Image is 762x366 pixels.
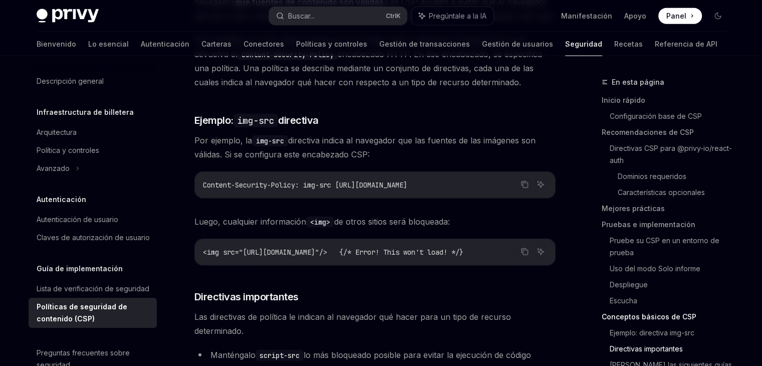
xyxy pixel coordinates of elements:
a: Uso del modo Solo informe [610,261,734,277]
font: Buscar... [288,12,315,20]
a: Carteras [201,32,231,56]
font: Características opcionales [618,188,705,197]
button: Copiar el contenido del bloque de código [518,178,531,191]
font: Directivas importantes [194,291,299,303]
button: Buscar...CtrlK [269,7,407,25]
font: Política y controles [37,146,99,154]
a: Políticas de seguridad de contenido (CSP) [29,298,157,328]
font: Descripción general [37,77,104,85]
span: <img src="[URL][DOMAIN_NAME]"/> {/* Error! This won't load! */} [203,248,463,257]
code: script-src [256,350,304,361]
a: Bienvenido [37,32,76,56]
font: En esta página [612,78,664,86]
a: Recomendaciones de CSP [602,124,734,140]
font: Autenticación [37,195,86,204]
a: Arquitectura [29,123,157,141]
a: Conceptos básicos de CSP [602,309,734,325]
a: Gestión de transacciones [379,32,470,56]
font: Arquitectura [37,128,77,136]
a: Gestión de usuarios [482,32,553,56]
font: Despliegue [610,280,648,289]
img: logotipo oscuro [37,9,99,23]
button: Copiar el contenido del bloque de código [518,245,531,258]
a: Política y controles [29,141,157,159]
font: Pruebe su CSP en un entorno de prueba [610,236,721,257]
font: directiva indica al navegador que las fuentes de las imágenes son válidas. Si se configura este e... [194,135,536,159]
font: Pregúntale a la IA [429,12,486,20]
a: Seguridad [565,32,602,56]
font: Claves de autorización de usuario [37,233,150,242]
font: Conectores [243,40,284,48]
a: Características opcionales [618,185,734,201]
font: Lista de verificación de seguridad [37,284,149,293]
font: Dominios requeridos [618,172,686,180]
a: Panel [658,8,702,24]
font: Apoyo [624,12,646,20]
a: Configuración base de CSP [610,108,734,124]
button: Activar el modo oscuro [710,8,726,24]
font: Manifestación [561,12,612,20]
font: Políticas y controles [296,40,367,48]
font: K [396,12,401,20]
font: Las directivas de política le indican al navegador qué hacer para un tipo de recurso determinado. [194,312,511,336]
font: Recomendaciones de CSP [602,128,694,136]
a: Despliegue [610,277,734,293]
a: Pruebas e implementación [602,217,734,233]
font: Referencia de API [655,40,717,48]
font: Políticas de seguridad de contenido (CSP) [37,302,127,323]
a: Autenticación [141,32,189,56]
font: directiva [278,114,319,126]
font: Gestión de transacciones [379,40,470,48]
a: Referencia de API [655,32,717,56]
font: Manténgalo [210,350,256,360]
a: Políticas y controles [296,32,367,56]
a: Descripción general [29,72,157,90]
font: Inicio rápido [602,96,645,104]
font: Infraestructura de billetera [37,108,134,116]
font: Pruebas e implementación [602,220,695,229]
a: Conectores [243,32,284,56]
span: Content-Security-Policy: img-src [URL][DOMAIN_NAME] [203,180,407,190]
font: Ejemplo: directiva img-src [610,328,694,337]
a: Ejemplo: directiva img-src [610,325,734,341]
a: Directivas CSP para @privy-io/react-auth [610,140,734,168]
font: Autenticación [141,40,189,48]
a: Directivas importantes [610,341,734,357]
font: Directivas CSP para @privy-io/react-auth [610,144,732,164]
a: Pruebe su CSP en un entorno de prueba [610,233,734,261]
font: Carteras [201,40,231,48]
font: encabezado HTTP. En ese encabezado, se especifica una política. Una política se describe mediante... [194,49,542,87]
code: <img> [306,217,334,228]
font: Escucha [610,296,637,305]
font: Conceptos básicos de CSP [602,312,696,321]
font: Avanzado [37,164,70,172]
a: Dominios requeridos [618,168,734,185]
code: img-src [233,114,279,127]
font: Uso del modo Solo informe [610,264,700,273]
font: Ejemplo: [194,114,233,126]
a: Lista de verificación de seguridad [29,280,157,298]
font: Lo esencial [88,40,129,48]
font: de otros sitios será bloqueada: [334,217,450,227]
a: Lo esencial [88,32,129,56]
a: Autenticación de usuario [29,211,157,229]
a: Recetas [614,32,643,56]
font: Configuración base de CSP [610,112,702,120]
font: Luego, cualquier información [194,217,306,227]
font: Guía de implementación [37,264,123,273]
a: Claves de autorización de usuario [29,229,157,247]
font: Recetas [614,40,643,48]
font: Directivas importantes [610,344,683,353]
font: Por ejemplo, la [194,135,252,145]
font: Mejores prácticas [602,204,665,213]
font: Panel [666,12,686,20]
button: Pregúntale a la IA [534,178,547,191]
a: Manifestación [561,11,612,21]
button: Pregúntale a la IA [534,245,547,258]
font: Ctrl [386,12,396,20]
a: Mejores prácticas [602,201,734,217]
a: Escucha [610,293,734,309]
a: Apoyo [624,11,646,21]
a: Inicio rápido [602,92,734,108]
font: Gestión de usuarios [482,40,553,48]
